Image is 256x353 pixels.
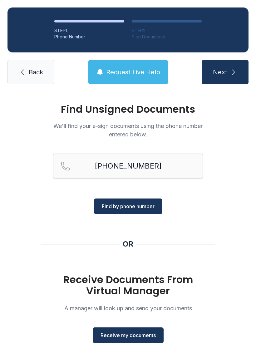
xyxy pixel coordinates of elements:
[54,27,124,34] div: STEP 1
[132,34,202,40] div: Sign Documents
[53,122,203,139] p: We'll find your e-sign documents using the phone number entered below.
[106,68,160,76] span: Request Live Help
[132,27,202,34] div: STEP 2
[29,68,43,76] span: Back
[53,274,203,297] h1: Receive Documents From Virtual Manager
[53,304,203,312] p: A manager will look up and send your documents
[54,34,124,40] div: Phone Number
[53,104,203,114] h1: Find Unsigned Documents
[123,239,133,249] div: OR
[101,331,156,339] span: Receive my documents
[53,154,203,179] input: Reservation phone number
[102,203,155,210] span: Find by phone number
[213,68,227,76] span: Next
